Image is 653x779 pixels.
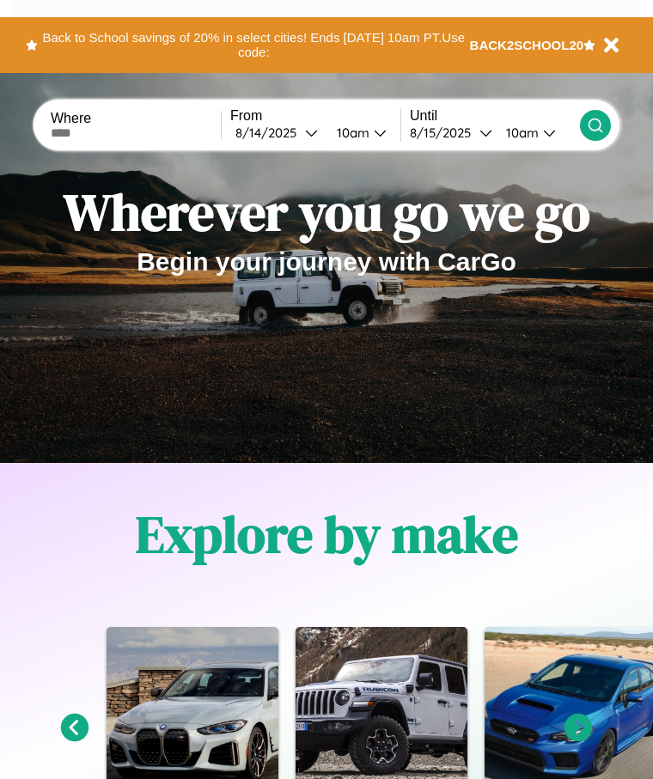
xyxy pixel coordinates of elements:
h1: Explore by make [136,499,518,569]
button: Back to School savings of 20% in select cities! Ends [DATE] 10am PT.Use code: [38,26,470,64]
button: 8/14/2025 [230,124,323,142]
label: Where [51,111,221,126]
button: 10am [323,124,400,142]
label: Until [410,108,580,124]
div: 10am [328,125,374,141]
div: 8 / 15 / 2025 [410,125,479,141]
button: 10am [492,124,580,142]
div: 10am [497,125,543,141]
b: BACK2SCHOOL20 [470,38,584,52]
div: 8 / 14 / 2025 [235,125,305,141]
label: From [230,108,400,124]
